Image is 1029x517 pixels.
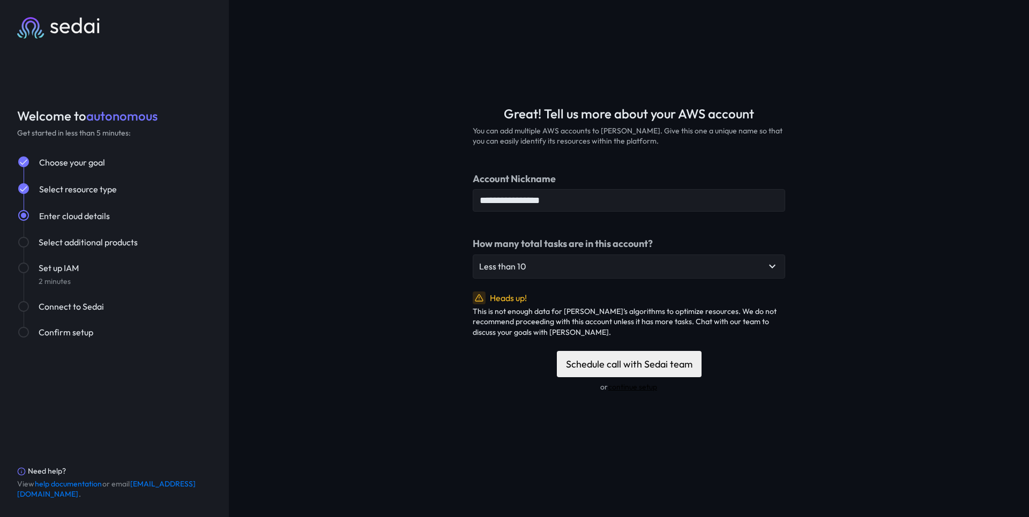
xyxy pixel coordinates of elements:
div: View or email . [17,479,212,500]
div: You can add multiple AWS accounts to [PERSON_NAME]. Give this one a unique name so that you can e... [473,126,785,147]
a: help documentation [34,478,102,489]
div: Set up IAM [39,261,212,274]
button: Select resource type [39,182,117,196]
div: Need help? [28,466,66,477]
div: Welcome to [17,108,212,124]
div: 2 minutes [39,276,212,287]
div: Select additional products [39,236,212,249]
div: This is not enough data for [PERSON_NAME]’s algorithms to optimize resources. We do not recommend... [473,306,785,338]
div: Less than 10 [473,254,785,279]
div: Connect to Sedai [39,300,212,313]
div: Get started in less than 5 minutes: [17,128,212,139]
div: Heads up! [473,291,785,304]
button: Schedule call with Sedai team [557,351,702,377]
button: Enter cloud details [39,209,110,223]
button: Choose your goal [39,155,106,169]
div: Account Nickname [473,173,785,185]
a: [EMAIL_ADDRESS][DOMAIN_NAME] [17,478,196,500]
div: How many total tasks are in this account? [473,237,785,250]
div: or [600,381,658,393]
span: autonomous [86,108,158,124]
div: Confirm setup [39,326,212,339]
div: Great! Tell us more about your AWS account [504,106,754,122]
button: continue setup [608,381,658,393]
